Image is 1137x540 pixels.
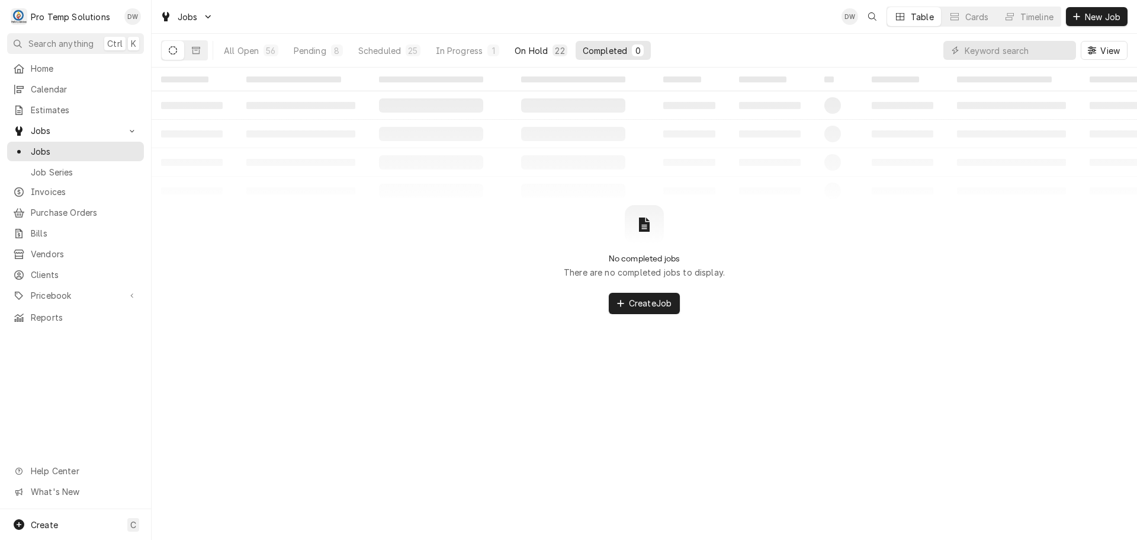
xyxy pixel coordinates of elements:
[965,11,989,23] div: Cards
[31,269,138,281] span: Clients
[31,465,137,477] span: Help Center
[1066,7,1128,26] button: New Job
[609,293,680,314] button: CreateJob
[583,44,627,57] div: Completed
[31,485,137,498] span: What's New
[31,104,138,116] span: Estimates
[7,142,144,161] a: Jobs
[7,100,144,120] a: Estimates
[841,8,858,25] div: DW
[131,37,136,50] span: K
[155,7,218,27] a: Go to Jobs
[152,68,1137,205] table: Completed Jobs List Loading
[7,244,144,264] a: Vendors
[31,248,138,260] span: Vendors
[31,206,138,219] span: Purchase Orders
[863,7,882,26] button: Open search
[124,8,141,25] div: DW
[739,76,786,82] span: ‌
[7,482,144,501] a: Go to What's New
[28,37,94,50] span: Search anything
[224,44,259,57] div: All Open
[294,44,326,57] div: Pending
[663,76,701,82] span: ‌
[124,8,141,25] div: Dana Williams's Avatar
[911,11,934,23] div: Table
[609,254,680,264] h2: No completed jobs
[965,41,1070,60] input: Keyword search
[178,11,198,23] span: Jobs
[7,461,144,481] a: Go to Help Center
[107,37,123,50] span: Ctrl
[11,8,27,25] div: P
[7,59,144,78] a: Home
[379,76,483,82] span: ‌
[31,186,138,198] span: Invoices
[31,289,120,302] span: Pricebook
[824,76,834,82] span: ‌
[266,44,275,57] div: 56
[555,44,564,57] div: 22
[1020,11,1054,23] div: Timeline
[7,308,144,327] a: Reports
[521,76,625,82] span: ‌
[957,76,1052,82] span: ‌
[408,44,417,57] div: 25
[246,76,341,82] span: ‌
[31,11,110,23] div: Pro Temp Solutions
[872,76,919,82] span: ‌
[7,162,144,182] a: Job Series
[490,44,497,57] div: 1
[7,265,144,285] a: Clients
[1083,11,1123,23] span: New Job
[515,44,548,57] div: On Hold
[7,203,144,222] a: Purchase Orders
[161,76,208,82] span: ‌
[627,297,674,309] span: Create Job
[358,44,401,57] div: Scheduled
[7,79,144,99] a: Calendar
[841,8,858,25] div: Dana Williams's Avatar
[31,311,138,324] span: Reports
[31,520,58,530] span: Create
[130,519,136,531] span: C
[1081,41,1128,60] button: View
[31,227,138,239] span: Bills
[564,266,725,279] p: There are no completed jobs to display.
[634,44,641,57] div: 0
[11,8,27,25] div: Pro Temp Solutions's Avatar
[7,182,144,202] a: Invoices
[31,62,138,75] span: Home
[1098,44,1122,57] span: View
[436,44,483,57] div: In Progress
[7,121,144,140] a: Go to Jobs
[31,124,120,137] span: Jobs
[31,83,138,95] span: Calendar
[31,166,138,178] span: Job Series
[333,44,341,57] div: 8
[7,286,144,305] a: Go to Pricebook
[31,145,138,158] span: Jobs
[7,223,144,243] a: Bills
[7,33,144,54] button: Search anythingCtrlK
